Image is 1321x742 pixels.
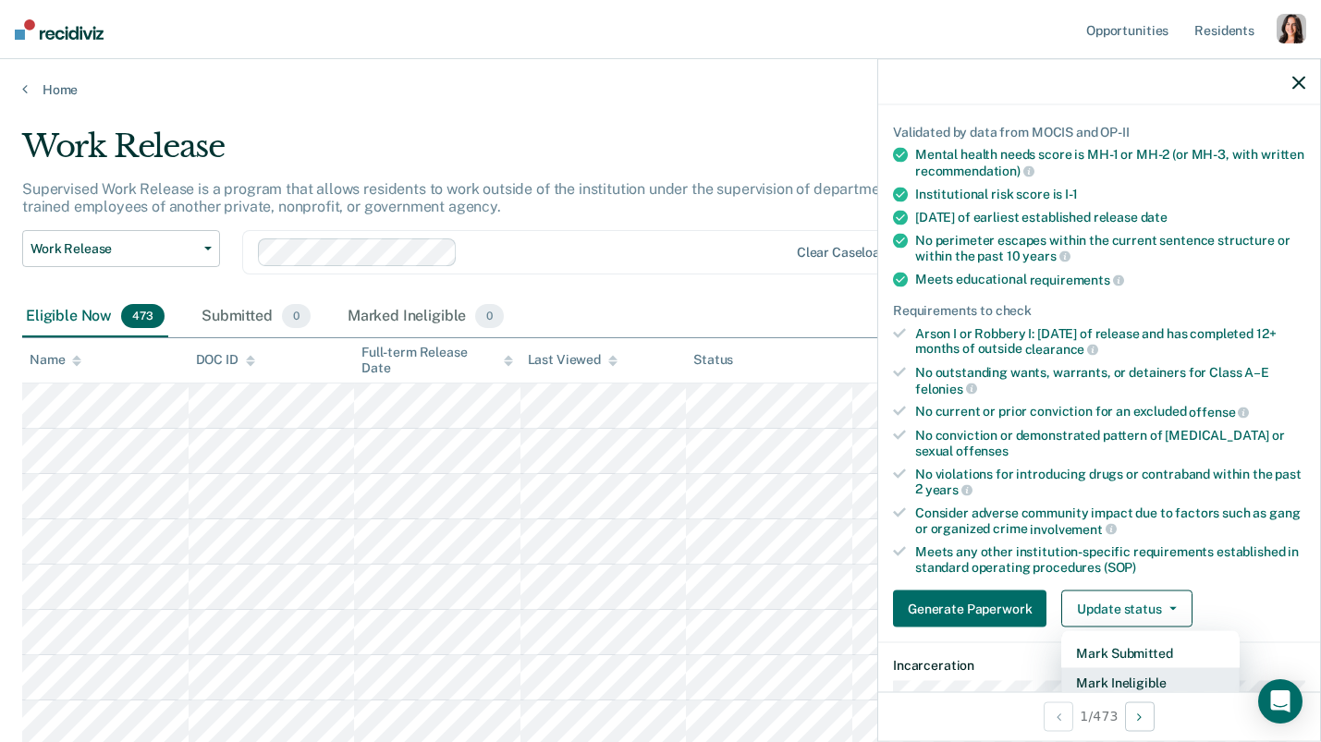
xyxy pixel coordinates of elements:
div: No current or prior conviction for an excluded [915,404,1305,420]
div: [DATE] of earliest established release [915,209,1305,225]
span: requirements [1030,273,1124,287]
button: Previous Opportunity [1044,701,1073,731]
div: No perimeter escapes within the current sentence structure or within the past 10 [915,232,1305,263]
span: years [925,482,972,497]
div: Requirements to check [893,302,1305,318]
span: years [1022,249,1070,263]
span: 0 [475,304,504,328]
div: No violations for introducing drugs or contraband within the past 2 [915,466,1305,497]
div: Submitted [198,297,314,337]
span: involvement [1030,521,1116,536]
div: Meets any other institution-specific requirements established in standard operating procedures [915,544,1305,576]
button: Generate Paperwork [893,590,1046,627]
span: I-1 [1065,186,1078,201]
span: 473 [121,304,165,328]
span: offenses [956,443,1009,457]
div: Institutional risk score is [915,186,1305,201]
div: Eligible Now [22,297,168,337]
span: date [1141,209,1168,224]
span: clearance [1025,342,1099,357]
button: Mark Submitted [1061,639,1240,668]
div: Last Viewed [528,352,618,368]
button: Mark Ineligible [1061,668,1240,698]
span: offense [1189,405,1249,420]
div: Name [30,352,81,368]
span: Work Release [31,241,197,257]
div: Work Release [22,128,1013,180]
span: recommendation) [915,164,1034,178]
div: Status [693,352,733,368]
div: DOC ID [196,352,255,368]
div: Consider adverse community impact due to factors such as gang or organized crime [915,505,1305,537]
button: Next Opportunity [1125,701,1155,731]
span: 0 [282,304,311,328]
div: Marked Ineligible [344,297,508,337]
button: Update status [1061,590,1192,627]
img: Recidiviz [15,19,104,40]
span: felonies [915,381,977,395]
a: Home [22,81,1299,98]
div: Mental health needs score is MH-1 or MH-2 (or MH-3, with written [915,147,1305,178]
dt: Incarceration [893,658,1305,674]
div: No conviction or demonstrated pattern of [MEDICAL_DATA] or sexual [915,428,1305,459]
div: Meets educational [915,272,1305,288]
div: Full-term Release Date [361,345,513,376]
div: Open Intercom Messenger [1258,679,1303,724]
div: 1 / 473 [878,691,1320,740]
p: Supervised Work Release is a program that allows residents to work outside of the institution und... [22,180,1013,215]
div: Clear caseloads [797,245,894,261]
div: Arson I or Robbery I: [DATE] of release and has completed 12+ months of outside [915,325,1305,357]
div: No outstanding wants, warrants, or detainers for Class A–E [915,365,1305,396]
span: (SOP) [1104,560,1136,575]
div: Validated by data from MOCIS and OP-II [893,124,1305,140]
